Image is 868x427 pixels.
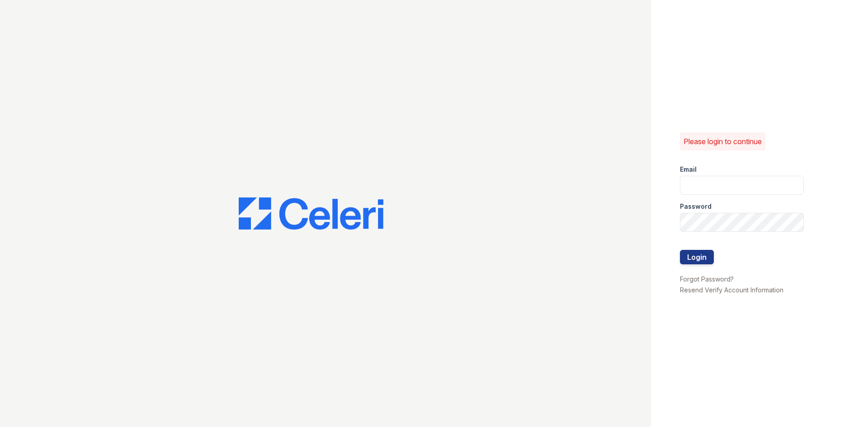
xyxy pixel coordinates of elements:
label: Password [680,202,712,211]
a: Resend Verify Account Information [680,286,783,294]
p: Please login to continue [684,136,762,147]
img: CE_Logo_Blue-a8612792a0a2168367f1c8372b55b34899dd931a85d93a1a3d3e32e68fde9ad4.png [239,197,383,230]
label: Email [680,165,697,174]
button: Login [680,250,714,264]
a: Forgot Password? [680,275,734,283]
